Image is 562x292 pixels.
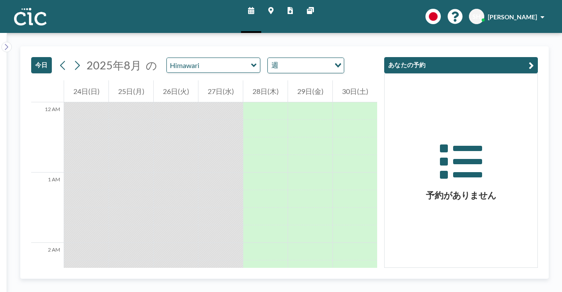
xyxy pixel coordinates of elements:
[385,190,537,201] h3: 予約がありません
[198,80,243,102] div: 27日(水)
[243,80,288,102] div: 28日(木)
[288,80,332,102] div: 29日(金)
[109,80,153,102] div: 25日(月)
[270,60,280,71] span: 週
[384,57,538,73] button: あなたの予約
[146,58,157,72] span: の
[31,102,64,173] div: 12 AM
[167,58,251,72] input: Himawari
[31,173,64,243] div: 1 AM
[31,57,52,73] button: 今日
[488,13,537,21] span: [PERSON_NAME]
[154,80,198,102] div: 26日(火)
[14,8,47,25] img: organization-logo
[281,60,329,71] input: Search for option
[472,13,481,21] span: SH
[333,80,377,102] div: 30日(土)
[86,58,141,72] span: 2025年8月
[268,58,344,73] div: Search for option
[64,80,108,102] div: 24日(日)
